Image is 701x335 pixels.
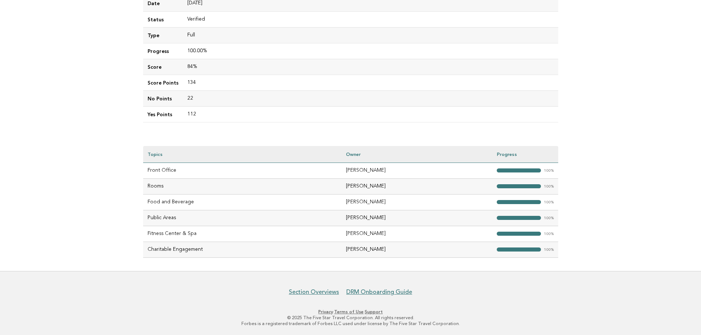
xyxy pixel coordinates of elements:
[341,163,492,178] td: [PERSON_NAME]
[544,248,554,252] em: 100%
[143,178,342,194] td: Rooms
[341,146,492,163] th: Owner
[183,90,558,106] td: 22
[497,216,541,220] strong: ">
[143,11,183,27] td: Status
[143,210,342,226] td: Public Areas
[334,309,364,314] a: Terms of Use
[183,59,558,75] td: 84%
[341,242,492,257] td: [PERSON_NAME]
[497,168,541,172] strong: ">
[143,226,342,242] td: Fitness Center & Spa
[289,288,339,296] a: Section Overviews
[544,169,554,173] em: 100%
[143,27,183,43] td: Type
[497,247,541,252] strong: ">
[125,309,576,315] p: · ·
[544,185,554,189] em: 100%
[143,163,342,178] td: Front Office
[183,75,558,90] td: 134
[143,75,183,90] td: Score Points
[143,194,342,210] td: Food and Beverage
[346,288,412,296] a: DRM Onboarding Guide
[318,309,333,314] a: Privacy
[365,309,383,314] a: Support
[497,200,541,204] strong: ">
[143,107,183,122] td: Yes Points
[544,232,554,236] em: 100%
[183,27,558,43] td: Full
[125,315,576,321] p: © 2025 The Five Star Travel Corporation. All rights reserved.
[341,194,492,210] td: [PERSON_NAME]
[125,321,576,327] p: Forbes is a registered trademark of Forbes LLC used under license by The Five Star Travel Corpora...
[497,232,541,236] strong: ">
[143,90,183,106] td: No Points
[183,11,558,27] td: Verified
[143,146,342,163] th: Topics
[341,178,492,194] td: [PERSON_NAME]
[544,200,554,204] em: 100%
[492,146,558,163] th: Progress
[183,43,558,59] td: 100.00%
[341,226,492,242] td: [PERSON_NAME]
[497,184,541,188] strong: ">
[341,210,492,226] td: [PERSON_NAME]
[143,43,183,59] td: Progress
[544,216,554,220] em: 100%
[183,107,558,122] td: 112
[143,242,342,257] td: Charitable Engagement
[143,59,183,75] td: Score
